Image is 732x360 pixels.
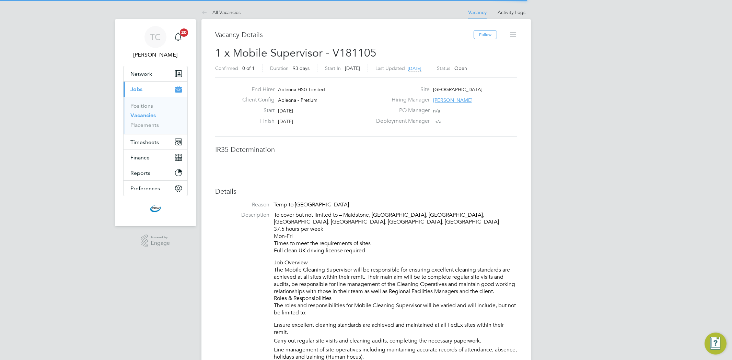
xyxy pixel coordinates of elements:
[130,71,152,77] span: Network
[237,118,275,125] label: Finish
[130,103,153,109] a: Positions
[293,65,310,71] span: 93 days
[215,46,376,60] span: 1 x Mobile Supervisor - V181105
[408,65,421,71] span: [DATE]
[274,259,517,316] p: Job Overview The Mobile Cleaning Supervisor will be responsible for ensuring excellent cleaning s...
[468,10,487,15] a: Vacancy
[433,86,483,93] span: [GEOGRAPHIC_DATA]
[151,235,170,240] span: Powered by
[130,86,142,93] span: Jobs
[237,107,275,114] label: Start
[123,203,188,214] a: Go to home page
[433,97,473,103] span: [PERSON_NAME]
[151,240,170,246] span: Engage
[130,154,150,161] span: Finance
[372,118,430,125] label: Deployment Manager
[124,82,187,97] button: Jobs
[124,165,187,180] button: Reports
[115,19,196,226] nav: Main navigation
[215,65,238,71] label: Confirmed
[278,108,293,114] span: [DATE]
[215,30,474,39] h3: Vacancy Details
[130,170,150,176] span: Reports
[433,108,440,114] span: n/a
[124,134,187,149] button: Timesheets
[130,122,159,128] a: Placements
[454,65,467,71] span: Open
[201,9,241,15] a: All Vacancies
[171,26,185,48] a: 20
[372,107,430,114] label: PO Manager
[237,86,275,93] label: End Hirer
[278,118,293,124] span: [DATE]
[180,28,188,37] span: 20
[498,9,525,15] a: Activity Logs
[372,86,430,93] label: Site
[124,181,187,196] button: Preferences
[130,112,156,119] a: Vacancies
[474,30,497,39] button: Follow
[215,212,269,219] label: Description
[274,322,517,338] li: Ensure excellent cleaning standards are achieved and maintained at all FedEx sites within their r...
[242,65,255,71] span: 0 of 1
[375,65,405,71] label: Last Updated
[124,150,187,165] button: Finance
[705,333,727,355] button: Engage Resource Center
[124,97,187,134] div: Jobs
[130,139,159,145] span: Timesheets
[325,65,341,71] label: Start In
[130,185,160,192] span: Preferences
[278,86,325,93] span: Apleona HSG Limited
[215,187,517,196] h3: Details
[434,118,441,124] span: n/a
[274,337,517,346] li: Carry out regular site visits and cleaning audits, completing the necessary paperwork.
[215,145,517,154] h3: IR35 Determination
[215,201,269,208] label: Reason
[437,65,450,71] label: Status
[274,212,517,254] p: To cover but not limited to – Maidstone, [GEOGRAPHIC_DATA], [GEOGRAPHIC_DATA], [GEOGRAPHIC_DATA],...
[237,96,275,104] label: Client Config
[345,65,360,71] span: [DATE]
[123,51,188,59] span: Tom Cheek
[372,96,430,104] label: Hiring Manager
[150,33,161,41] span: TC
[123,26,188,59] a: TC[PERSON_NAME]
[150,203,161,214] img: cbwstaffingsolutions-logo-retina.png
[270,65,289,71] label: Duration
[124,66,187,81] button: Network
[274,201,349,208] span: Temp to [GEOGRAPHIC_DATA]
[141,235,170,248] a: Powered byEngage
[278,97,317,103] span: Apleona - Pretium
